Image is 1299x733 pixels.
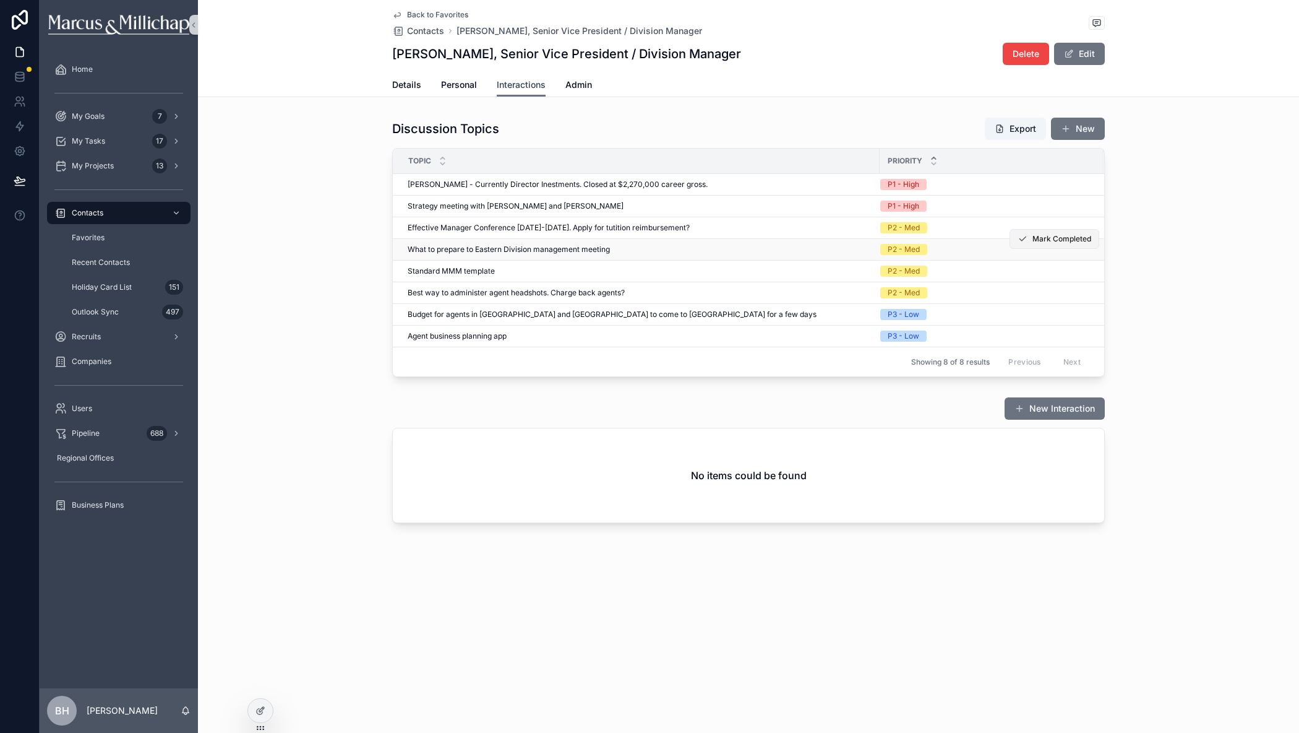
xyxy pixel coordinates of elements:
div: P2 - Med [888,244,920,255]
span: Details [392,79,421,91]
span: Business Plans [72,500,124,510]
button: New [1051,118,1105,140]
h2: No items could be found [691,468,807,483]
span: Favorites [72,233,105,243]
a: Standard MMM template [408,266,872,276]
span: Priority [888,156,922,166]
span: Users [72,404,92,414]
div: 497 [162,305,183,319]
a: Effective Manager Conference [DATE]-[DATE]. Apply for tutition reimbursement? [408,223,872,233]
a: Users [47,397,191,420]
span: Home [72,64,93,74]
div: P2 - Med [888,287,920,298]
a: My Tasks17 [47,130,191,152]
div: 688 [147,426,167,441]
span: Contacts [72,208,103,218]
h1: [PERSON_NAME], Senior Vice President / Division Manager [392,45,741,63]
a: Home [47,58,191,80]
span: Strategy meeting with [PERSON_NAME] and [PERSON_NAME] [408,201,624,211]
span: [PERSON_NAME] - Currently Director Inestments. Closed at $2,270,000 career gross. [408,180,708,189]
div: P3 - Low [888,309,919,320]
span: Showing 8 of 8 results [911,357,990,367]
p: [PERSON_NAME] [87,705,158,717]
span: Delete [1013,48,1039,60]
a: What to prepare to Eastern Division management meeting [408,245,872,254]
span: My Projects [72,161,114,171]
a: Details [392,74,421,98]
span: Recent Contacts [72,258,130,267]
span: Recruits [72,332,101,342]
a: Favorites [62,227,191,249]
span: Interactions [497,79,546,91]
button: Export [985,118,1046,140]
span: Budget for agents in [GEOGRAPHIC_DATA] and [GEOGRAPHIC_DATA] to come to [GEOGRAPHIC_DATA] for a f... [408,310,817,319]
div: 13 [152,158,167,173]
a: [PERSON_NAME], Senior Vice President / Division Manager [457,25,702,37]
span: Contacts [407,25,444,37]
div: 7 [152,109,167,124]
a: Recruits [47,326,191,348]
div: P1 - High [888,179,919,190]
div: P3 - Low [888,331,919,342]
div: scrollable content [40,50,198,532]
h1: Discussion Topics [392,120,499,137]
span: Standard MMM template [408,266,495,276]
a: Companies [47,350,191,373]
span: My Tasks [72,136,105,146]
a: P2 - Med [880,266,1089,277]
span: Mark Completed [1032,234,1091,244]
a: P1 - High [880,179,1089,190]
a: P2 - Med [880,287,1089,298]
span: Regional Offices [57,453,114,463]
a: Contacts [392,25,444,37]
a: Recent Contacts [62,251,191,274]
a: Outlook Sync497 [62,301,191,323]
div: P2 - Med [888,266,920,277]
a: P3 - Low [880,309,1089,320]
span: BH [55,703,69,718]
span: Topic [408,156,431,166]
span: Back to Favorites [407,10,468,20]
a: Strategy meeting with [PERSON_NAME] and [PERSON_NAME] [408,201,872,211]
button: New Interaction [1005,397,1105,420]
div: P2 - Med [888,222,920,233]
span: Admin [565,79,592,91]
button: Edit [1054,43,1105,65]
a: P3 - Low [880,331,1089,342]
a: My Goals7 [47,105,191,128]
span: Outlook Sync [72,307,119,317]
a: [PERSON_NAME] - Currently Director Inestments. Closed at $2,270,000 career gross. [408,180,872,189]
img: App logo [48,15,189,35]
a: Pipeline688 [47,422,191,445]
span: Best way to administer agent headshots. Charge back agents? [408,288,625,298]
a: Contacts [47,202,191,224]
span: Effective Manager Conference [DATE]-[DATE]. Apply for tutition reimbursement? [408,223,690,233]
a: P1 - High [880,201,1089,212]
a: Business Plans [47,494,191,516]
a: Agent business planning app [408,331,872,341]
a: Holiday Card List151 [62,276,191,298]
button: Mark Completed [1010,229,1099,249]
a: Regional Offices [47,447,191,469]
button: Delete [1003,43,1049,65]
span: Pipeline [72,428,100,438]
div: P1 - High [888,201,919,212]
a: Budget for agents in [GEOGRAPHIC_DATA] and [GEOGRAPHIC_DATA] to come to [GEOGRAPHIC_DATA] for a f... [408,310,872,319]
a: P2 - Med [880,222,1089,233]
a: My Projects13 [47,155,191,177]
a: Interactions [497,74,546,97]
a: Best way to administer agent headshots. Charge back agents? [408,288,872,298]
a: Personal [441,74,477,98]
span: Agent business planning app [408,331,507,341]
a: P2 - Med [880,244,1089,255]
span: Personal [441,79,477,91]
a: Back to Favorites [392,10,468,20]
span: My Goals [72,111,105,121]
span: What to prepare to Eastern Division management meeting [408,245,610,254]
div: 17 [152,134,167,149]
div: 151 [165,280,183,295]
span: Holiday Card List [72,282,132,292]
